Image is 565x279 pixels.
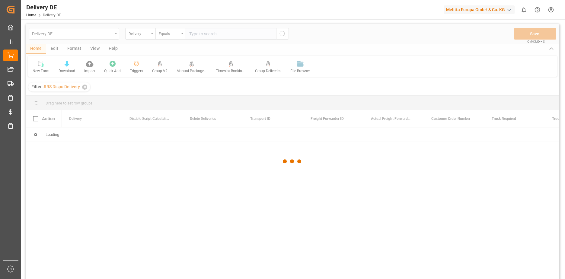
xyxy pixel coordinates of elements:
a: Home [26,13,36,17]
button: show 0 new notifications [517,3,531,17]
button: Help Center [531,3,544,17]
div: Melitta Europa GmbH & Co. KG [444,5,515,14]
button: Melitta Europa GmbH & Co. KG [444,4,517,15]
div: Delivery DE [26,3,61,12]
